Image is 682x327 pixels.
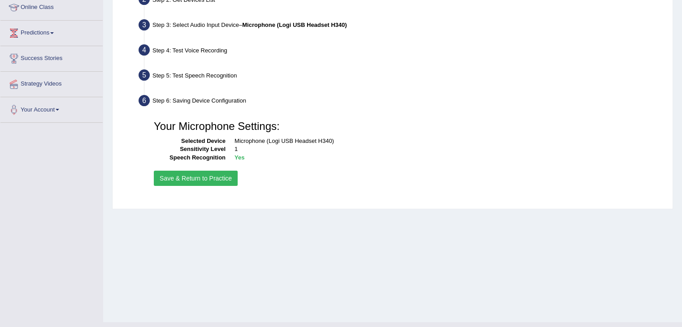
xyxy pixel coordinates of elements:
a: Success Stories [0,46,103,69]
h3: Your Microphone Settings: [154,120,658,132]
a: Predictions [0,21,103,43]
dt: Selected Device [154,137,226,146]
div: Step 4: Test Voice Recording [135,42,669,61]
dt: Sensitivity Level [154,145,226,154]
div: Step 3: Select Audio Input Device [135,17,669,36]
b: Microphone (Logi USB Headset H340) [242,22,347,28]
dt: Speech Recognition [154,154,226,162]
div: Step 5: Test Speech Recognition [135,67,669,86]
dd: Microphone (Logi USB Headset H340) [235,137,658,146]
a: Your Account [0,97,103,120]
a: Strategy Videos [0,72,103,94]
span: – [239,22,347,28]
button: Save & Return to Practice [154,171,238,186]
b: Yes [235,154,244,161]
div: Step 6: Saving Device Configuration [135,92,669,112]
dd: 1 [235,145,658,154]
